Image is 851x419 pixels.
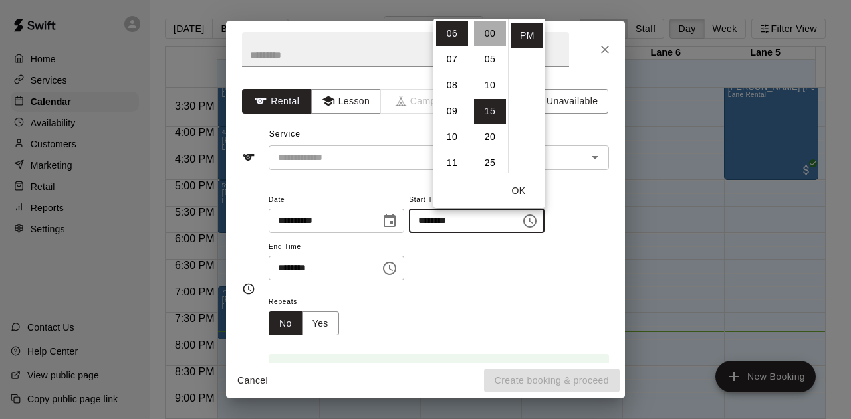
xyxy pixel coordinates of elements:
[474,21,506,46] li: 0 minutes
[474,151,506,175] li: 25 minutes
[376,255,403,282] button: Choose time, selected time is 8:00 PM
[242,151,255,164] svg: Service
[436,99,468,124] li: 9 hours
[436,151,468,175] li: 11 hours
[242,89,312,114] button: Rental
[311,89,381,114] button: Lesson
[409,191,545,209] span: Start Time
[508,19,545,173] ul: Select meridiem
[511,23,543,48] li: PM
[436,73,468,98] li: 8 hours
[474,125,506,149] li: 20 minutes
[242,282,255,295] svg: Timing
[497,179,540,203] button: OK
[517,208,543,234] button: Choose time, selected time is 6:15 PM
[471,19,508,173] ul: Select minutes
[433,19,471,173] ul: Select hours
[593,38,617,62] button: Close
[376,208,403,234] button: Choose date, selected date is Oct 14, 2025
[474,99,506,124] li: 15 minutes
[474,47,506,72] li: 5 minutes
[269,129,301,139] span: Service
[302,358,407,382] div: Booking time is available
[269,238,404,256] span: End Time
[474,73,506,98] li: 10 minutes
[269,311,339,336] div: outlined button group
[381,89,451,114] span: Camps can only be created in the Services page
[231,369,274,393] button: Cancel
[269,191,404,209] span: Date
[269,311,303,336] button: No
[436,21,468,46] li: 6 hours
[269,293,350,311] span: Repeats
[519,89,608,114] button: Unavailable
[586,148,604,167] button: Open
[302,311,339,336] button: Yes
[436,47,468,72] li: 7 hours
[436,125,468,149] li: 10 hours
